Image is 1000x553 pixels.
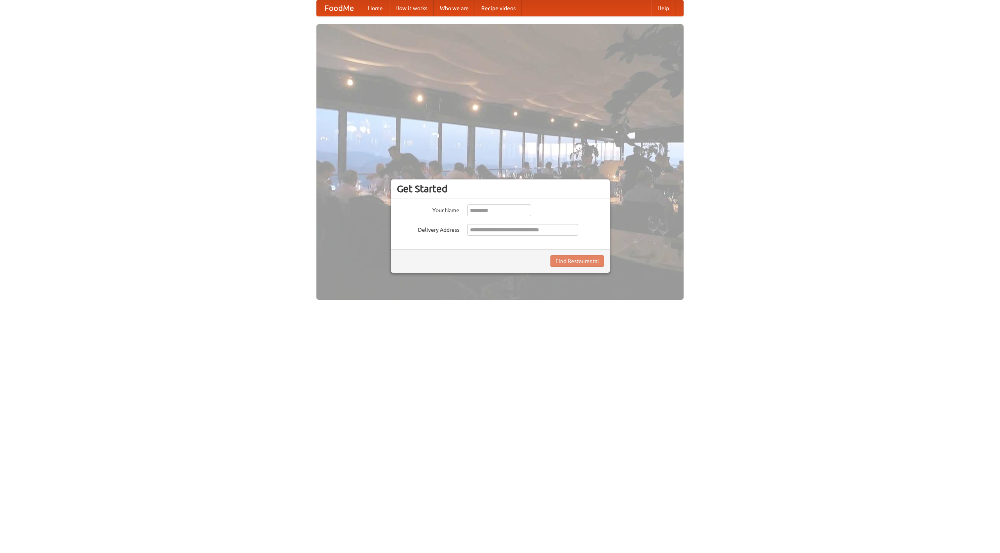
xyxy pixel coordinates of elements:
a: Home [362,0,389,16]
h3: Get Started [397,183,604,195]
a: FoodMe [317,0,362,16]
a: Help [651,0,675,16]
a: Recipe videos [475,0,522,16]
a: How it works [389,0,434,16]
a: Who we are [434,0,475,16]
button: Find Restaurants! [550,255,604,267]
label: Delivery Address [397,224,459,234]
label: Your Name [397,204,459,214]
